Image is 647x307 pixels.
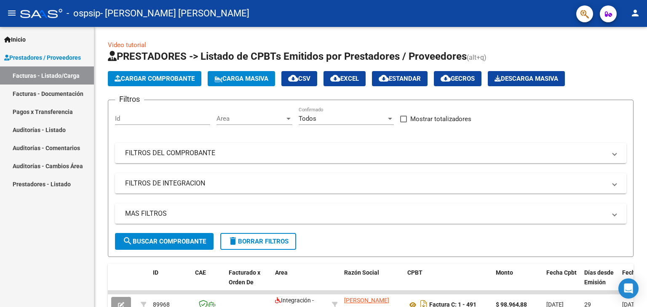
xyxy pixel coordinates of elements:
span: Mostrar totalizadores [410,114,471,124]
span: Borrar Filtros [228,238,289,245]
span: Cargar Comprobante [115,75,195,82]
span: Estandar [379,75,421,82]
button: Gecros [434,71,481,86]
span: CPBT [407,269,422,276]
h3: Filtros [115,93,144,105]
span: Carga Masiva [214,75,268,82]
span: CAE [195,269,206,276]
span: EXCEL [330,75,359,82]
mat-icon: cloud_download [441,73,451,83]
span: Inicio [4,35,26,44]
span: Prestadores / Proveedores [4,53,81,62]
mat-expansion-panel-header: FILTROS DEL COMPROBANTE [115,143,626,163]
mat-panel-title: FILTROS DEL COMPROBANTE [125,148,606,158]
span: Buscar Comprobante [123,238,206,245]
mat-expansion-panel-header: FILTROS DE INTEGRACION [115,173,626,193]
datatable-header-cell: ID [150,264,192,301]
datatable-header-cell: CAE [192,264,225,301]
span: Facturado x Orden De [229,269,260,286]
datatable-header-cell: Facturado x Orden De [225,264,272,301]
span: PRESTADORES -> Listado de CPBTs Emitidos por Prestadores / Proveedores [108,50,467,62]
app-download-masive: Descarga masiva de comprobantes (adjuntos) [488,71,565,86]
mat-icon: cloud_download [330,73,340,83]
datatable-header-cell: Area [272,264,329,301]
button: Descarga Masiva [488,71,565,86]
button: EXCEL [323,71,366,86]
span: Area [275,269,288,276]
span: Area [217,115,285,122]
a: Video tutorial [108,41,146,49]
span: - [PERSON_NAME] [PERSON_NAME] [100,4,249,23]
datatable-header-cell: Fecha Cpbt [543,264,581,301]
mat-panel-title: FILTROS DE INTEGRACION [125,179,606,188]
span: ID [153,269,158,276]
span: Gecros [441,75,475,82]
mat-icon: cloud_download [288,73,298,83]
span: (alt+q) [467,53,487,61]
mat-icon: delete [228,236,238,246]
span: Descarga Masiva [495,75,558,82]
div: Open Intercom Messenger [618,278,639,299]
mat-icon: person [630,8,640,18]
mat-icon: search [123,236,133,246]
mat-expansion-panel-header: MAS FILTROS [115,204,626,224]
datatable-header-cell: Días desde Emisión [581,264,619,301]
span: Fecha Cpbt [546,269,577,276]
datatable-header-cell: Monto [492,264,543,301]
mat-icon: menu [7,8,17,18]
span: Todos [299,115,316,122]
span: Razón Social [344,269,379,276]
button: Carga Masiva [208,71,275,86]
mat-icon: cloud_download [379,73,389,83]
span: Fecha Recibido [622,269,646,286]
button: Buscar Comprobante [115,233,214,250]
button: Cargar Comprobante [108,71,201,86]
span: - ospsip [67,4,100,23]
mat-panel-title: MAS FILTROS [125,209,606,218]
span: Días desde Emisión [584,269,614,286]
button: Estandar [372,71,428,86]
datatable-header-cell: CPBT [404,264,492,301]
span: CSV [288,75,310,82]
datatable-header-cell: Razón Social [341,264,404,301]
button: CSV [281,71,317,86]
button: Borrar Filtros [220,233,296,250]
span: Monto [496,269,513,276]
